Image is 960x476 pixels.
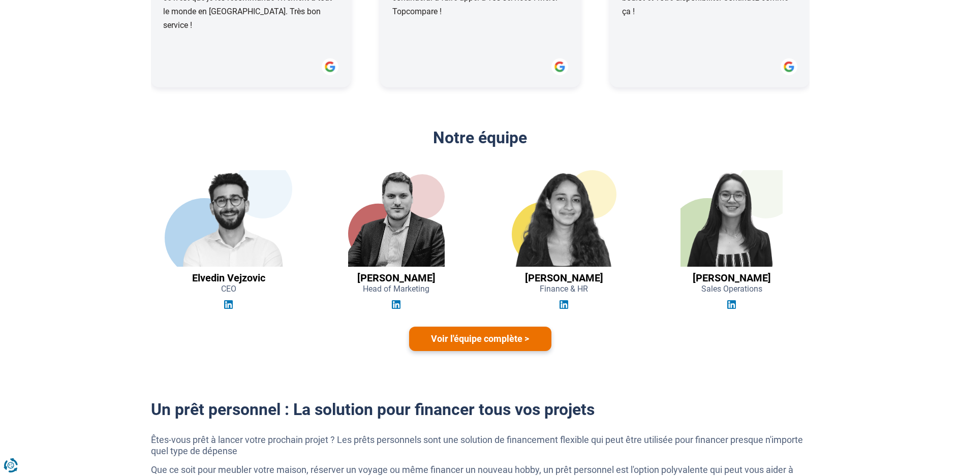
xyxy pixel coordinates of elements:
[224,300,233,309] img: Linkedin Elvedin Vejzovic
[392,300,400,309] img: Linkedin Guillaume Georges
[701,284,762,294] span: Sales Operations
[357,272,436,284] h3: [PERSON_NAME]
[151,434,810,456] p: Êtes-vous prêt à lancer votre prochain projet ? Les prêts personnels sont une solution de finance...
[727,300,736,309] img: Linkedin Audrey De Tremerie
[500,170,628,267] img: Jihane El Khyari
[540,284,588,294] span: Finance & HR
[680,170,782,267] img: Audrey De Tremerie
[163,170,293,267] img: Elvedin Vejzovic
[693,272,771,284] h3: [PERSON_NAME]
[151,128,810,147] h2: Notre équipe
[221,284,236,294] span: CEO
[363,284,429,294] span: Head of Marketing
[525,272,603,284] h3: [PERSON_NAME]
[409,327,551,351] a: Voir l'équipe complète >
[560,300,568,309] img: Linkedin Jihane El Khyari
[151,400,810,419] h2: Un prêt personnel : La solution pour financer tous vos projets
[192,272,265,284] h3: Elvedin Vejzovic
[348,170,445,267] img: Guillaume Georges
